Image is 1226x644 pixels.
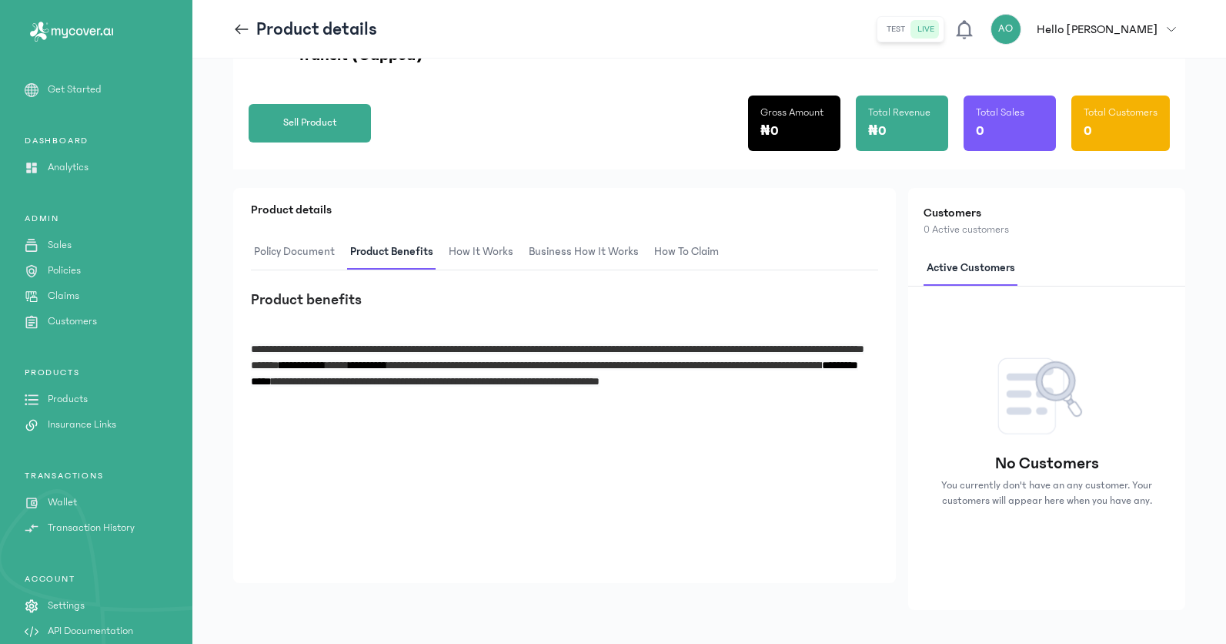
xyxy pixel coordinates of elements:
[760,105,823,120] p: Gross Amount
[526,234,651,270] button: Business How It Works
[48,598,85,614] p: Settings
[924,250,1027,287] button: Active customers
[880,20,911,39] button: test
[924,203,1170,222] h2: Customers
[48,623,133,639] p: API Documentation
[526,234,642,270] span: Business How It Works
[651,234,731,270] button: How to claim
[995,453,1099,475] p: No Customers
[48,495,77,511] p: Wallet
[760,120,779,142] p: ₦0
[251,234,347,270] button: Policy Document
[249,104,371,143] button: Sell Product
[446,234,516,270] span: How It Works
[924,222,1170,238] p: 0 Active customers
[48,159,89,176] p: Analytics
[1084,120,1092,142] p: 0
[48,520,135,536] p: Transaction History
[990,14,1021,45] div: AO
[976,105,1024,120] p: Total Sales
[868,120,887,142] p: ₦0
[446,234,526,270] button: How It Works
[924,250,1018,287] span: Active customers
[911,20,940,39] button: live
[924,478,1170,508] p: You currently don't have an any customer. Your customers will appear here when you have any.
[48,288,79,304] p: Claims
[347,234,446,270] button: Product Benefits
[251,289,878,310] h3: Product benefits
[990,14,1185,45] button: AOHello [PERSON_NAME]
[347,234,436,270] span: Product Benefits
[48,263,81,279] p: Policies
[868,105,930,120] p: Total Revenue
[251,234,338,270] span: Policy Document
[48,314,97,330] p: Customers
[251,200,878,219] p: Product details
[976,120,984,142] p: 0
[48,237,72,253] p: Sales
[256,17,377,42] p: Product details
[1084,105,1158,120] p: Total Customers
[48,82,102,98] p: Get Started
[48,417,116,433] p: Insurance Links
[651,234,722,270] span: How to claim
[1037,20,1158,39] p: Hello [PERSON_NAME]
[283,115,337,131] span: Sell Product
[48,391,88,408] p: Products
